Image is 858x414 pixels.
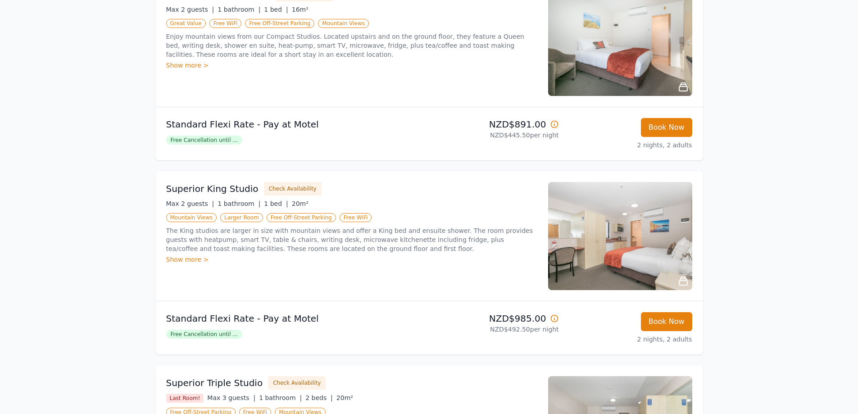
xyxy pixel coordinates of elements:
button: Check Availability [264,182,322,196]
span: Free Cancellation until ... [166,136,242,145]
p: 2 nights, 2 adults [566,335,692,344]
span: Mountain Views [166,213,217,222]
span: 1 bathroom | [218,6,260,13]
span: Max 2 guests | [166,6,214,13]
p: Enjoy mountain views from our Compact Studios. Located upstairs and on the ground floor, they fea... [166,32,537,59]
h3: Superior Triple Studio [166,377,263,389]
span: Max 3 guests | [207,394,255,401]
p: Standard Flexi Rate - Pay at Motel [166,118,426,131]
p: NZD$985.00 [433,312,559,325]
p: NZD$891.00 [433,118,559,131]
span: Max 2 guests | [166,200,214,207]
p: NZD$445.50 per night [433,131,559,140]
span: 20m² [292,200,309,207]
div: Show more > [166,61,537,70]
span: Last Room! [166,394,204,403]
span: 1 bed | [264,200,288,207]
span: 2 beds | [305,394,333,401]
p: Standard Flexi Rate - Pay at Motel [166,312,426,325]
span: 20m² [336,394,353,401]
h3: Superior King Studio [166,182,259,195]
span: Mountain Views [318,19,368,28]
span: Free WiFi [340,213,372,222]
span: 16m² [292,6,309,13]
span: Free Off-Street Parking [245,19,314,28]
span: 1 bathroom | [259,394,302,401]
span: Free Cancellation until ... [166,330,242,339]
div: Show more > [166,255,537,264]
p: The King studios are larger in size with mountain views and offer a King bed and ensuite shower. ... [166,226,537,253]
span: Great Value [166,19,206,28]
span: 1 bathroom | [218,200,260,207]
p: 2 nights, 2 adults [566,141,692,150]
span: Larger Room [220,213,263,222]
p: NZD$492.50 per night [433,325,559,334]
button: Book Now [641,118,692,137]
button: Check Availability [268,376,326,390]
span: Free Off-Street Parking [267,213,336,222]
span: Free WiFi [209,19,242,28]
span: 1 bed | [264,6,288,13]
button: Book Now [641,312,692,331]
